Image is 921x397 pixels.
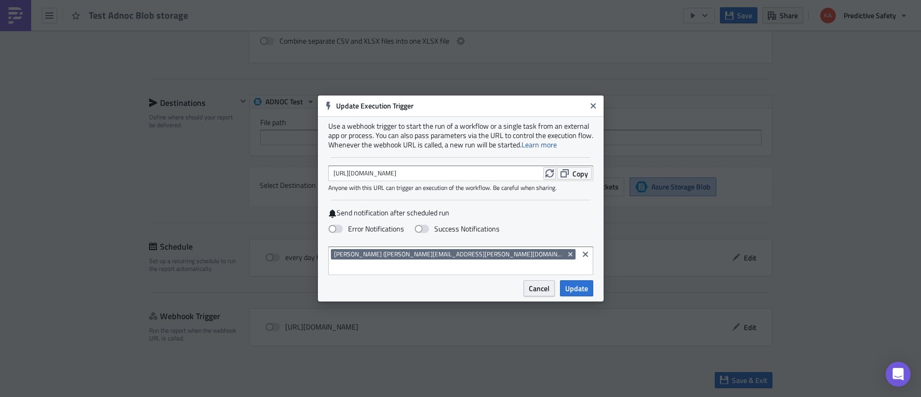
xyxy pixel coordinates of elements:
button: Copy [557,167,592,180]
button: Cancel [524,280,555,296]
label: Error Notifications [328,224,404,234]
span: Update [565,283,588,294]
div: Use a webhook trigger to start the run of a workflow or a single task from an external app or pro... [328,121,593,149]
span: Cancel [529,283,550,294]
span: [PERSON_NAME] ([PERSON_NAME][EMAIL_ADDRESS][PERSON_NAME][DOMAIN_NAME]) [334,250,564,258]
h6: Update Execution Trigger [336,101,585,111]
button: Clear selected items [579,248,592,261]
span: Copy [572,168,588,179]
button: Refresh token [543,167,556,180]
label: Send notification after scheduled run [328,208,593,218]
a: Learn more [522,139,557,150]
div: Anyone with this URL can trigger an execution of the workflow. Be careful when sharing. [328,181,593,191]
div: Open Intercom Messenger [886,362,911,387]
button: Update [560,280,593,296]
button: Remove Tag [566,249,576,259]
button: Close [585,98,601,114]
label: Success Notifications [415,224,500,234]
